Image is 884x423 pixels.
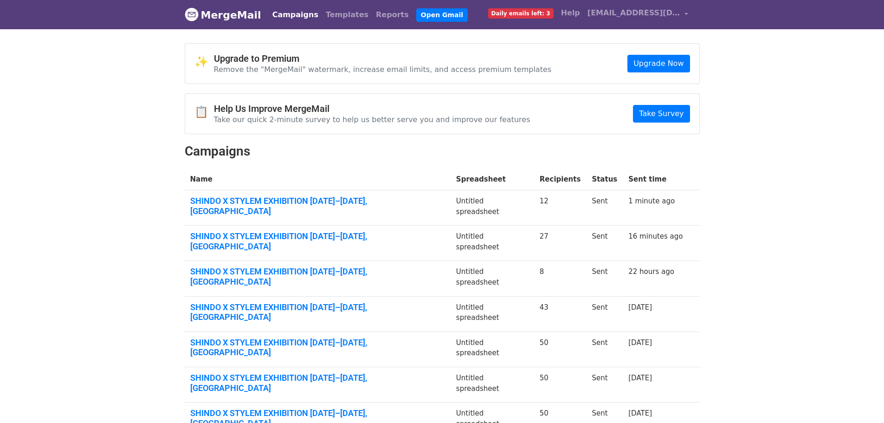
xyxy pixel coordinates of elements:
[628,197,675,205] a: 1 minute ago
[534,169,587,190] th: Recipients
[628,303,652,312] a: [DATE]
[185,5,261,25] a: MergeMail
[586,261,623,296] td: Sent
[185,143,700,159] h2: Campaigns
[194,105,214,119] span: 📋
[623,169,688,190] th: Sent time
[586,367,623,403] td: Sent
[190,231,445,251] a: SHINDO X STYLEM EXHIBITION [DATE]–[DATE], [GEOGRAPHIC_DATA]
[584,4,692,26] a: [EMAIL_ADDRESS][DOMAIN_NAME]
[214,53,552,64] h4: Upgrade to Premium
[628,232,683,241] a: 16 minutes ago
[628,267,674,276] a: 22 hours ago
[269,6,322,24] a: Campaigns
[587,7,680,19] span: [EMAIL_ADDRESS][DOMAIN_NAME]
[190,196,445,216] a: SHINDO X STYLEM EXHIBITION [DATE]–[DATE], [GEOGRAPHIC_DATA]
[190,373,445,393] a: SHINDO X STYLEM EXHIBITION [DATE]–[DATE], [GEOGRAPHIC_DATA]
[586,296,623,332] td: Sent
[451,332,534,367] td: Untitled spreadsheet
[451,190,534,226] td: Untitled spreadsheet
[185,169,451,190] th: Name
[586,226,623,261] td: Sent
[633,105,690,123] a: Take Survey
[628,374,652,382] a: [DATE]
[534,332,587,367] td: 50
[190,302,445,322] a: SHINDO X STYLEM EXHIBITION [DATE]–[DATE], [GEOGRAPHIC_DATA]
[534,367,587,403] td: 50
[586,169,623,190] th: Status
[451,226,534,261] td: Untitled spreadsheet
[451,296,534,332] td: Untitled spreadsheet
[627,55,690,72] a: Upgrade Now
[214,115,530,124] p: Take our quick 2-minute survey to help us better serve you and improve our features
[214,103,530,114] h4: Help Us Improve MergeMail
[451,261,534,296] td: Untitled spreadsheet
[586,332,623,367] td: Sent
[190,338,445,358] a: SHINDO X STYLEM EXHIBITION [DATE]–[DATE], [GEOGRAPHIC_DATA]
[628,338,652,347] a: [DATE]
[451,367,534,403] td: Untitled spreadsheet
[557,4,584,22] a: Help
[534,261,587,296] td: 8
[372,6,413,24] a: Reports
[322,6,372,24] a: Templates
[488,8,554,19] span: Daily emails left: 3
[190,267,445,286] a: SHINDO X STYLEM EXHIBITION [DATE]–[DATE], [GEOGRAPHIC_DATA]
[214,65,552,74] p: Remove the "MergeMail" watermark, increase email limits, and access premium templates
[416,8,468,22] a: Open Gmail
[534,296,587,332] td: 43
[451,169,534,190] th: Spreadsheet
[484,4,557,22] a: Daily emails left: 3
[586,190,623,226] td: Sent
[194,55,214,69] span: ✨
[185,7,199,21] img: MergeMail logo
[534,226,587,261] td: 27
[628,409,652,417] a: [DATE]
[534,190,587,226] td: 12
